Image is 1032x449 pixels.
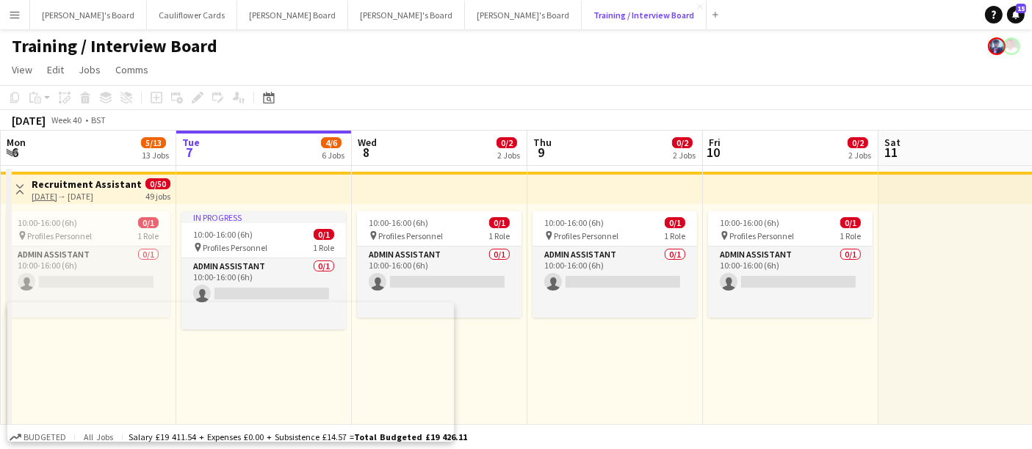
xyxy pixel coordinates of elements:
span: Mon [7,136,26,149]
span: Profiles Personnel [729,230,794,241]
span: Edit [47,63,64,76]
span: 0/50 [145,178,170,189]
app-job-card: 10:00-16:00 (6h)0/1 Profiles Personnel1 RoleAdmin Assistant0/110:00-16:00 (6h) [533,211,697,318]
button: [PERSON_NAME] Board [237,1,348,29]
div: 6 Jobs [322,150,344,161]
span: Fri [709,136,721,149]
span: 0/2 [848,137,868,148]
div: 2 Jobs [497,150,520,161]
span: Profiles Personnel [27,230,92,241]
span: 1 Role [313,242,334,253]
span: Profiles Personnel [554,230,618,241]
span: 11 [882,144,901,161]
div: [DATE] [12,113,46,128]
div: BST [91,114,106,125]
h3: Recruitment Assistant [32,178,141,191]
span: Sat [884,136,901,149]
app-card-role: Admin Assistant0/110:00-16:00 (6h) [357,247,522,318]
span: 10:00-16:00 (6h) [193,229,253,240]
a: View [6,60,38,79]
div: In progress [181,211,346,223]
app-job-card: 10:00-16:00 (6h)0/1 Profiles Personnel1 RoleAdmin Assistant0/110:00-16:00 (6h) [6,211,170,318]
div: 13 Jobs [142,150,169,161]
app-card-role: Admin Assistant0/110:00-16:00 (6h) [6,247,170,318]
span: Profiles Personnel [378,230,443,241]
button: [PERSON_NAME]'s Board [465,1,582,29]
span: 6 [4,144,26,161]
span: 9 [531,144,552,161]
app-job-card: 10:00-16:00 (6h)0/1 Profiles Personnel1 RoleAdmin Assistant0/110:00-16:00 (6h) [708,211,873,318]
span: 1 Role [664,230,685,241]
span: 0/1 [665,217,685,228]
a: Jobs [73,60,107,79]
span: Tue [182,136,200,149]
app-job-card: In progress10:00-16:00 (6h)0/1 Profiles Personnel1 RoleAdmin Assistant0/110:00-16:00 (6h) [181,211,346,329]
tcxspan: Call 01-09-2025 via 3CX [32,191,57,202]
span: 0/1 [138,217,159,228]
span: Comms [115,63,148,76]
a: Comms [109,60,154,79]
span: 0/2 [497,137,517,148]
span: 0/1 [314,229,334,240]
iframe: Popup CTA [7,302,454,442]
span: Thu [533,136,552,149]
span: Jobs [79,63,101,76]
div: 49 jobs [145,189,170,202]
span: Wed [358,136,377,149]
app-card-role: Admin Assistant0/110:00-16:00 (6h) [533,247,697,318]
span: 8 [356,144,377,161]
span: 10:00-16:00 (6h) [544,217,604,228]
span: 4/6 [321,137,342,148]
span: Profiles Personnel [203,242,267,253]
span: 1 Role [137,230,159,241]
app-user-avatar: Jamie Anderson-Edward [988,37,1006,55]
a: 15 [1007,6,1025,23]
span: 1 Role [840,230,861,241]
button: [PERSON_NAME]'s Board [348,1,465,29]
span: 10:00-16:00 (6h) [18,217,77,228]
span: Week 40 [48,114,85,125]
span: 10:00-16:00 (6h) [720,217,779,228]
button: Cauliflower Cards [147,1,237,29]
app-card-role: Admin Assistant0/110:00-16:00 (6h) [708,247,873,318]
app-job-card: 10:00-16:00 (6h)0/1 Profiles Personnel1 RoleAdmin Assistant0/110:00-16:00 (6h) [357,211,522,318]
a: Edit [41,60,70,79]
span: 10 [707,144,721,161]
span: 5/13 [141,137,166,148]
app-card-role: Admin Assistant0/110:00-16:00 (6h) [181,258,346,329]
div: 2 Jobs [848,150,871,161]
span: 7 [180,144,200,161]
span: 0/1 [489,217,510,228]
span: 1 Role [488,230,510,241]
app-user-avatar: Jakub Zalibor [1003,37,1020,55]
span: View [12,63,32,76]
button: Training / Interview Board [582,1,707,29]
span: 15 [1016,4,1026,13]
span: 10:00-16:00 (6h) [369,217,428,228]
span: 0/1 [840,217,861,228]
h1: Training / Interview Board [12,35,217,57]
button: [PERSON_NAME]'s Board [30,1,147,29]
span: 0/2 [672,137,693,148]
div: → [DATE] [32,191,141,202]
div: 2 Jobs [673,150,696,161]
span: Budgeted [24,432,66,442]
